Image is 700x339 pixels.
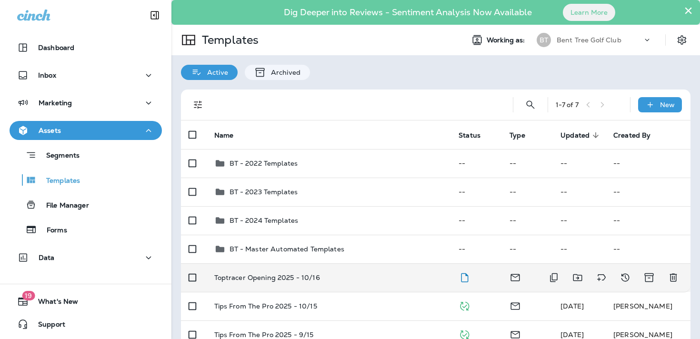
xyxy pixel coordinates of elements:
[510,131,538,140] span: Type
[10,315,162,334] button: Support
[37,201,89,210] p: File Manager
[230,245,344,253] p: BT - Master Automated Templates
[29,298,78,309] span: What's New
[10,145,162,165] button: Segments
[544,268,563,287] button: Duplicate
[510,131,525,140] span: Type
[189,95,208,114] button: Filters
[487,36,527,44] span: Working as:
[553,235,606,263] td: --
[10,170,162,190] button: Templates
[553,178,606,206] td: --
[39,99,72,107] p: Marketing
[38,71,56,79] p: Inbox
[510,301,521,309] span: Email
[459,131,480,140] span: Status
[510,272,521,281] span: Email
[141,6,168,25] button: Collapse Sidebar
[256,11,560,14] p: Dig Deeper into Reviews - Sentiment Analysis Now Available
[37,151,80,161] p: Segments
[10,121,162,140] button: Assets
[451,235,502,263] td: --
[230,217,299,224] p: BT - 2024 Templates
[459,272,470,281] span: Draft
[10,38,162,57] button: Dashboard
[10,93,162,112] button: Marketing
[37,177,80,186] p: Templates
[202,69,228,76] p: Active
[502,235,553,263] td: --
[606,178,690,206] td: --
[613,131,650,140] span: Created By
[214,131,246,140] span: Name
[606,149,690,178] td: --
[502,178,553,206] td: --
[214,331,314,339] p: Tips From The Pro 2025 - 9/15
[37,226,67,235] p: Forms
[10,292,162,311] button: 19What's New
[38,44,74,51] p: Dashboard
[560,131,590,140] span: Updated
[557,36,621,44] p: Bent Tree Golf Club
[640,268,659,287] button: Archive
[451,149,502,178] td: --
[563,4,615,21] button: Learn More
[592,268,611,287] button: Add tags
[502,149,553,178] td: --
[39,127,61,134] p: Assets
[664,268,683,287] button: Delete
[606,206,690,235] td: --
[39,254,55,261] p: Data
[230,160,298,167] p: BT - 2022 Templates
[502,206,553,235] td: --
[459,131,493,140] span: Status
[198,33,259,47] p: Templates
[684,3,693,18] button: Close
[616,268,635,287] button: View Changelog
[510,329,521,338] span: Email
[459,301,470,309] span: Published
[521,95,540,114] button: Search Templates
[230,188,298,196] p: BT - 2023 Templates
[553,206,606,235] td: --
[568,268,587,287] button: Move to folder
[10,219,162,239] button: Forms
[606,292,690,320] td: [PERSON_NAME]
[606,235,690,263] td: --
[214,131,234,140] span: Name
[560,330,584,339] span: Mikayla Anter
[673,31,690,49] button: Settings
[451,206,502,235] td: --
[22,291,35,300] span: 19
[556,101,579,109] div: 1 - 7 of 7
[459,329,470,338] span: Published
[266,69,300,76] p: Archived
[613,131,663,140] span: Created By
[10,248,162,267] button: Data
[214,302,317,310] p: Tips From The Pro 2025 - 10/15
[10,66,162,85] button: Inbox
[29,320,65,332] span: Support
[10,195,162,215] button: File Manager
[560,302,584,310] span: Mikayla Anter
[214,274,320,281] p: Toptracer Opening 2025 - 10/16
[553,149,606,178] td: --
[451,178,502,206] td: --
[660,101,675,109] p: New
[560,131,602,140] span: Updated
[537,33,551,47] div: BT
